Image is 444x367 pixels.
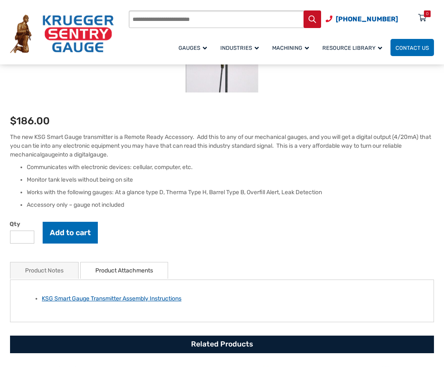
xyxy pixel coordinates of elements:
span: $ [10,115,16,127]
span: gauge [41,151,58,158]
a: Product Notes [25,262,64,279]
span: Contact Us [396,45,429,51]
span: Gauges [179,45,207,51]
div: 0 [426,10,429,17]
a: Product Attachments [95,262,153,279]
li: Accessory only – gauge not included [27,201,434,209]
a: Industries [215,38,267,57]
h2: Related Products [10,336,434,353]
span: [PHONE_NUMBER] [336,15,398,23]
a: Machining [267,38,317,57]
a: Gauges [174,38,215,57]
input: Product quantity [10,231,34,244]
button: Add to cart [43,222,98,244]
li: Communicates with electronic devices: cellular, computer, etc. [27,163,434,172]
span: Industries [220,45,259,51]
img: Krueger Sentry Gauge [10,15,114,53]
span: Resource Library [322,45,382,51]
span: Machining [272,45,309,51]
li: Works with the following gauges: At a glance type D, Therma Type H, Barrel Type B, Overfill Alert... [27,188,434,197]
p: The new KSG Smart Gauge transmitter is a Remote Ready Accessory. Add this to any of our mechanica... [10,133,434,159]
span: gauge [90,151,107,158]
li: Monitor tank levels without being on site [27,176,434,184]
bdi: 186.00 [10,115,50,127]
a: Phone Number (920) 434-8860 [326,14,398,24]
a: Resource Library [317,38,390,57]
a: Contact Us [390,39,434,56]
a: KSG Smart Gauge Transmitter Assembly Instructions [42,295,181,302]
